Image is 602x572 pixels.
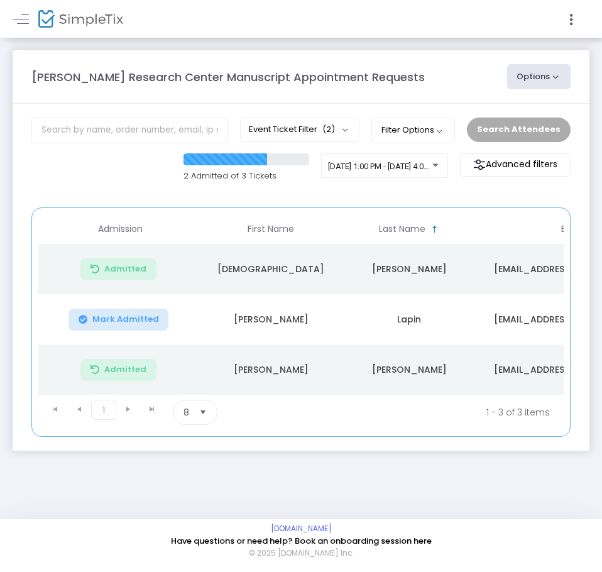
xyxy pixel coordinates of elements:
td: [DEMOGRAPHIC_DATA] [202,244,340,294]
span: (2) [322,124,335,135]
a: [DOMAIN_NAME] [271,524,332,534]
td: [PERSON_NAME] [340,244,478,294]
p: 2 Admitted of 3 Tickets [183,170,309,182]
img: filter [473,158,486,171]
span: Page 1 [91,400,116,420]
span: Admitted [104,365,146,375]
span: First Name [248,224,294,234]
td: Lapin [340,294,478,344]
button: Filter Options [371,118,455,143]
input: Search by name, order number, email, ip address [31,118,228,143]
span: Admission [98,224,143,234]
span: Mark Admitted [92,314,159,324]
span: © 2025 [DOMAIN_NAME] Inc. [249,548,353,559]
div: Data table [38,214,564,395]
a: Have questions or need help? Book an onboarding session here [171,535,432,547]
m-button: Advanced filters [460,153,571,177]
button: Admitted [80,258,156,280]
span: 8 [183,406,189,419]
button: Event Ticket Filter(2) [240,118,359,141]
span: [DATE] 1:00 PM - [DATE] 4:00 PM • 3 attendees [328,162,493,171]
button: Options [507,64,571,89]
td: [PERSON_NAME] [202,344,340,395]
td: [PERSON_NAME] [202,294,340,344]
button: Admitted [80,359,156,381]
td: [PERSON_NAME] [340,344,478,395]
span: Last Name [379,224,425,234]
button: Mark Admitted [68,309,169,331]
m-panel-title: [PERSON_NAME] Research Center Manuscript Appointment Requests [31,69,425,85]
span: Sortable [430,224,440,234]
button: Select [194,400,212,424]
span: Email [561,224,584,234]
span: Admitted [104,264,146,274]
kendo-pager-info: 1 - 3 of 3 items [342,400,550,425]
